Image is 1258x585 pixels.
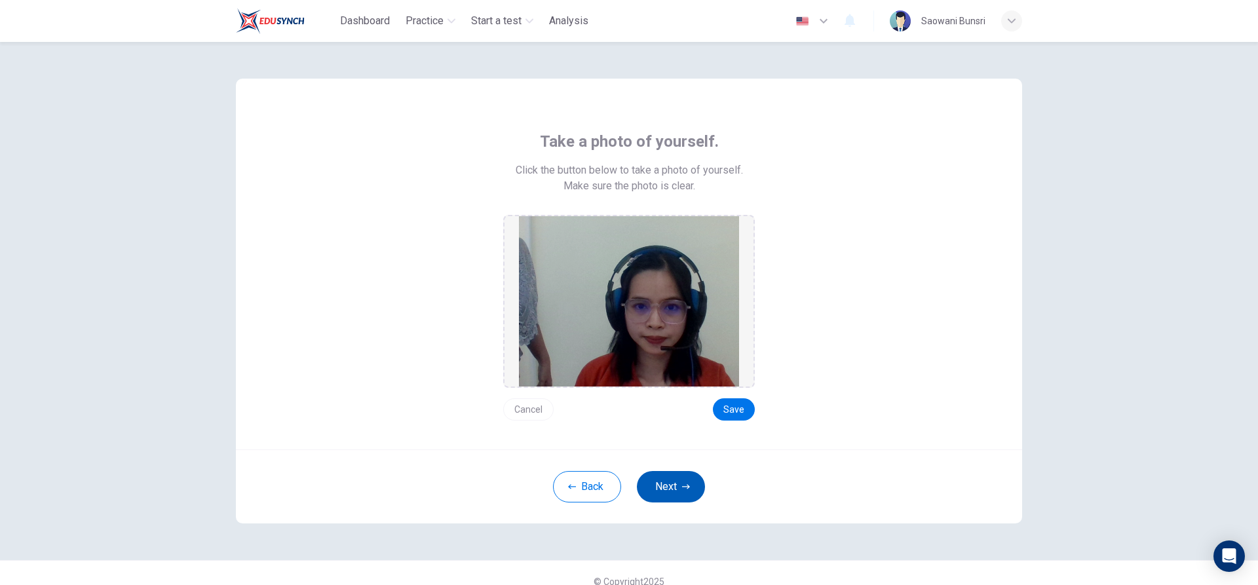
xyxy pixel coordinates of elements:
div: Saowani Bunsri [921,13,985,29]
a: Train Test logo [236,8,335,34]
span: Practice [406,13,444,29]
button: Next [637,471,705,502]
img: Train Test logo [236,8,305,34]
span: Make sure the photo is clear. [563,178,695,194]
button: Cancel [503,398,554,421]
span: Analysis [549,13,588,29]
div: Open Intercom Messenger [1213,540,1245,572]
img: preview screemshot [519,216,739,387]
img: en [794,16,810,26]
span: Click the button below to take a photo of yourself. [516,162,743,178]
img: Profile picture [890,10,911,31]
button: Start a test [466,9,539,33]
span: Dashboard [340,13,390,29]
button: Analysis [544,9,594,33]
button: Practice [400,9,461,33]
span: Start a test [471,13,522,29]
button: Back [553,471,621,502]
button: Save [713,398,755,421]
span: Take a photo of yourself. [540,131,719,152]
button: Dashboard [335,9,395,33]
